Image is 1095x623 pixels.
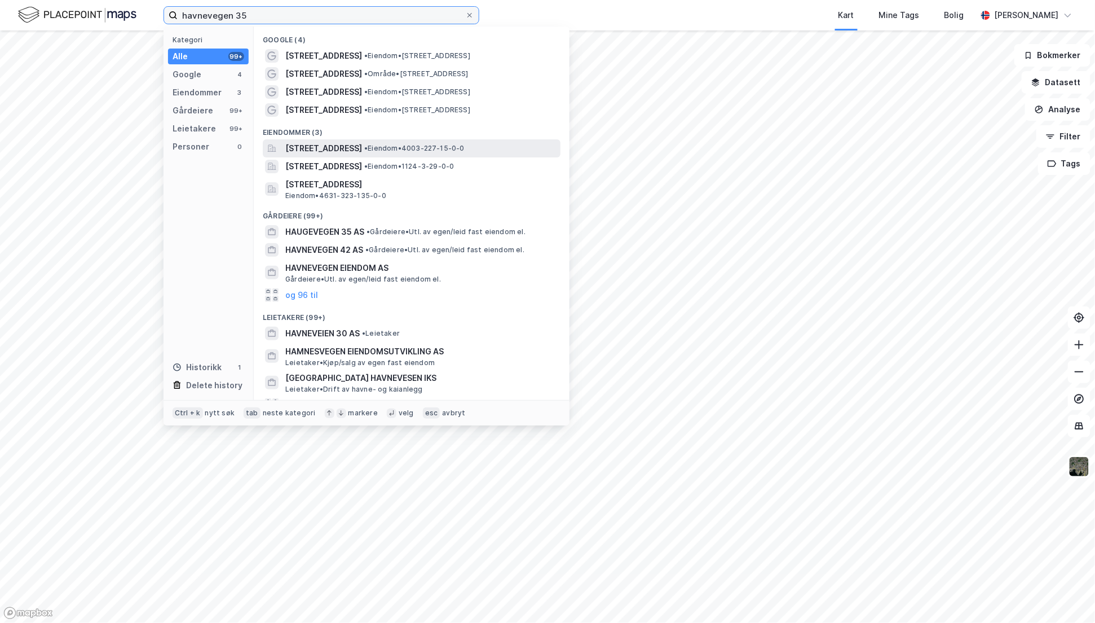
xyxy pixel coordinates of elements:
[254,27,569,47] div: Google (4)
[1068,456,1090,477] img: 9k=
[235,70,244,79] div: 4
[173,36,249,44] div: Kategori
[362,329,365,337] span: •
[1014,44,1090,67] button: Bokmerker
[1039,569,1095,623] div: Chatt-widget
[285,371,556,385] span: [GEOGRAPHIC_DATA] HAVNEVESEN IKS
[254,304,569,324] div: Leietakere (99+)
[1022,71,1090,94] button: Datasett
[235,363,244,372] div: 1
[178,7,465,24] input: Søk på adresse, matrikkel, gårdeiere, leietakere eller personer
[367,227,526,236] span: Gårdeiere • Utl. av egen/leid fast eiendom el.
[205,409,235,418] div: nytt søk
[285,85,362,99] span: [STREET_ADDRESS]
[228,106,244,115] div: 99+
[244,407,260,419] div: tab
[364,69,469,78] span: Område • [STREET_ADDRESS]
[838,8,854,22] div: Kart
[285,261,556,275] span: HAVNEVEGEN EIENDOM AS
[285,160,362,173] span: [STREET_ADDRESS]
[285,191,386,200] span: Eiendom • 4631-323-135-0-0
[285,288,318,302] button: og 96 til
[364,51,368,60] span: •
[944,8,964,22] div: Bolig
[1039,569,1095,623] iframe: Chat Widget
[1038,152,1090,175] button: Tags
[442,409,465,418] div: avbryt
[228,124,244,133] div: 99+
[173,104,213,117] div: Gårdeiere
[362,329,400,338] span: Leietaker
[285,345,556,358] span: HAMNESVEGEN EIENDOMSUTVIKLING AS
[364,162,368,170] span: •
[3,607,53,620] a: Mapbox homepage
[1025,98,1090,121] button: Analyse
[364,162,454,171] span: Eiendom • 1124-3-29-0-0
[285,49,362,63] span: [STREET_ADDRESS]
[263,409,316,418] div: neste kategori
[173,68,201,81] div: Google
[173,140,209,153] div: Personer
[399,409,414,418] div: velg
[285,327,360,340] span: HAVNEVEIEN 30 AS
[254,119,569,139] div: Eiendommer (3)
[173,50,188,63] div: Alle
[365,245,369,254] span: •
[285,358,435,367] span: Leietaker • Kjøp/salg av egen fast eiendom
[364,106,470,115] span: Eiendom • [STREET_ADDRESS]
[364,87,470,96] span: Eiendom • [STREET_ADDRESS]
[285,225,364,239] span: HAUGEVEGEN 35 AS
[364,106,368,114] span: •
[1036,125,1090,148] button: Filter
[235,88,244,97] div: 3
[348,409,378,418] div: markere
[995,8,1059,22] div: [PERSON_NAME]
[285,67,362,81] span: [STREET_ADDRESS]
[364,87,368,96] span: •
[228,52,244,61] div: 99+
[364,144,465,153] span: Eiendom • 4003-227-15-0-0
[367,227,370,236] span: •
[364,51,470,60] span: Eiendom • [STREET_ADDRESS]
[879,8,920,22] div: Mine Tags
[285,178,556,191] span: [STREET_ADDRESS]
[285,275,441,284] span: Gårdeiere • Utl. av egen/leid fast eiendom el.
[285,385,423,394] span: Leietaker • Drift av havne- og kaianlegg
[285,398,318,412] button: og 96 til
[254,203,569,223] div: Gårdeiere (99+)
[285,103,362,117] span: [STREET_ADDRESS]
[423,407,440,419] div: esc
[173,86,222,99] div: Eiendommer
[173,361,222,374] div: Historikk
[235,142,244,151] div: 0
[18,5,136,25] img: logo.f888ab2527a4732fd821a326f86c7f29.svg
[186,379,242,392] div: Delete history
[285,142,362,155] span: [STREET_ADDRESS]
[173,407,203,419] div: Ctrl + k
[365,245,524,255] span: Gårdeiere • Utl. av egen/leid fast eiendom el.
[173,122,216,135] div: Leietakere
[285,243,363,257] span: HAVNEVEGEN 42 AS
[364,69,368,78] span: •
[364,144,368,152] span: •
